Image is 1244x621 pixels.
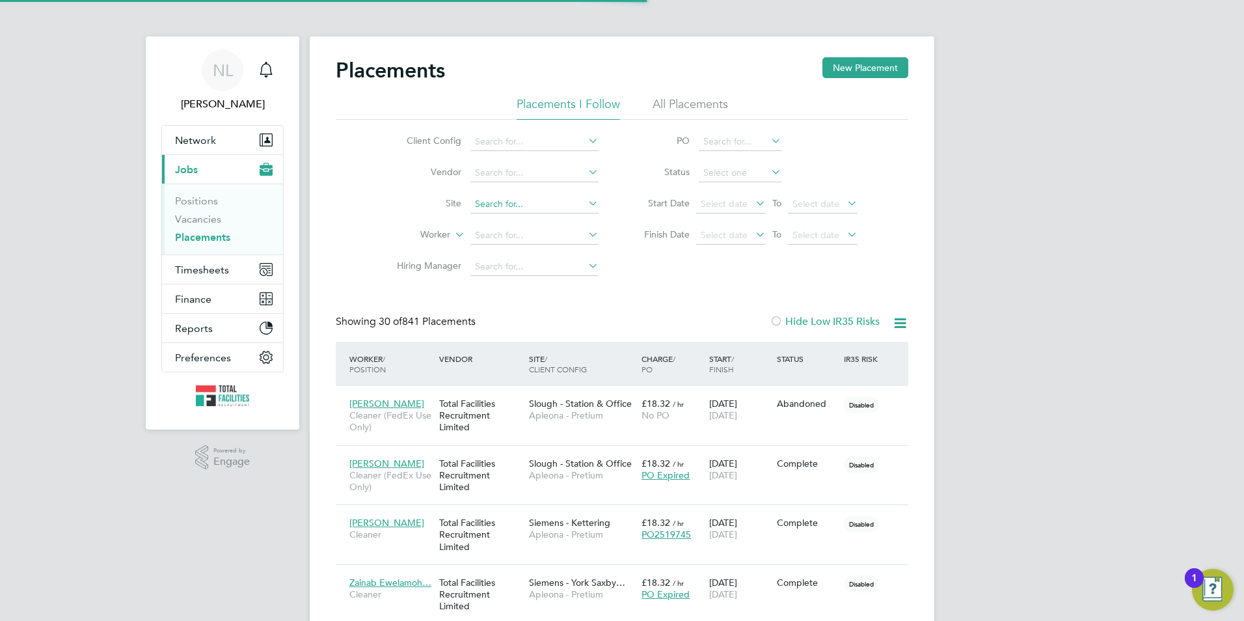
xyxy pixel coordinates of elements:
label: Status [631,166,690,178]
span: Cleaner (FedEx Use Only) [349,409,433,433]
button: New Placement [822,57,908,78]
label: Worker [375,228,450,241]
a: Placements [175,231,230,243]
nav: Main navigation [146,36,299,430]
a: [PERSON_NAME]Cleaner (FedEx Use Only)Total Facilities Recruitment LimitedSlough - Station & Offic... [346,391,908,402]
label: PO [631,135,690,146]
a: [PERSON_NAME]Cleaner (FedEx Use Only)Total Facilities Recruitment LimitedSlough - Station & Offic... [346,450,908,462]
span: / hr [673,518,684,528]
a: Vacancies [175,213,221,225]
span: Network [175,134,216,146]
div: Total Facilities Recruitment Limited [436,510,526,559]
input: Search for... [699,133,781,151]
button: Jobs [162,155,283,184]
span: Cleaner [349,529,433,540]
button: Finance [162,284,283,313]
label: Hiring Manager [386,260,461,271]
div: Jobs [162,184,283,255]
input: Search for... [470,195,599,214]
span: Finance [175,293,211,305]
input: Select one [699,164,781,182]
div: Start [706,347,774,381]
span: £18.32 [642,458,670,469]
span: Select date [792,229,839,241]
span: PO2519745 [642,529,691,540]
div: Status [774,347,841,370]
span: Timesheets [175,264,229,276]
label: Finish Date [631,228,690,240]
div: [DATE] [706,510,774,547]
div: Complete [777,577,838,588]
span: Zainab Ewelamoh… [349,577,431,588]
span: Cleaner [349,588,433,600]
span: Cleaner (FedEx Use Only) [349,469,433,493]
div: Showing [336,315,478,329]
button: Open Resource Center, 1 new notification [1192,569,1234,611]
span: Apleona - Pretium [529,529,635,540]
span: Disabled [844,516,879,532]
div: Total Facilities Recruitment Limited [436,391,526,440]
span: Siemens - Kettering [529,517,610,529]
span: No PO [642,409,669,421]
div: Vendor [436,347,526,370]
span: Reports [175,322,213,335]
button: Preferences [162,343,283,372]
span: / hr [673,578,684,588]
img: tfrecruitment-logo-retina.png [196,385,249,406]
li: Placements I Follow [517,96,620,120]
label: Client Config [386,135,461,146]
div: [DATE] [706,391,774,428]
span: / Finish [709,353,734,374]
span: PO Expired [642,469,690,481]
span: 841 Placements [379,315,476,328]
span: Slough - Station & Office [529,458,632,469]
a: Go to home page [161,385,284,406]
input: Search for... [470,164,599,182]
span: Siemens - York Saxby… [529,577,625,588]
input: Search for... [470,133,599,151]
span: NL [213,62,233,79]
button: Reports [162,314,283,342]
span: Select date [792,198,839,210]
span: Select date [701,198,748,210]
span: [DATE] [709,588,737,600]
div: Site [526,347,638,381]
span: [DATE] [709,469,737,481]
span: Apleona - Pretium [529,469,635,481]
div: Charge [638,347,706,381]
div: Complete [777,517,838,529]
span: [DATE] [709,409,737,421]
label: Vendor [386,166,461,178]
span: Nicola Lawrence [161,96,284,112]
span: To [768,226,785,243]
div: Abandoned [777,398,838,409]
span: To [768,195,785,212]
div: 1 [1191,578,1197,595]
span: [PERSON_NAME] [349,398,424,409]
span: [DATE] [709,529,737,540]
li: All Placements [653,96,728,120]
div: [DATE] [706,451,774,488]
span: Slough - Station & Office [529,398,632,409]
div: IR35 Risk [841,347,886,370]
a: Powered byEngage [195,445,250,470]
label: Site [386,197,461,209]
span: £18.32 [642,517,670,529]
span: Preferences [175,352,231,364]
span: Disabled [844,575,879,592]
a: [PERSON_NAME]CleanerTotal Facilities Recruitment LimitedSiemens - KetteringApleona - Pretium£18.3... [346,510,908,521]
div: [DATE] [706,570,774,607]
div: Worker [346,347,436,381]
a: Zainab Ewelamoh…CleanerTotal Facilities Recruitment LimitedSiemens - York Saxby…Apleona - Pretium... [346,570,908,581]
a: NL[PERSON_NAME] [161,49,284,112]
span: 30 of [379,315,402,328]
span: PO Expired [642,588,690,600]
span: Apleona - Pretium [529,409,635,421]
span: Powered by [213,445,250,456]
span: Disabled [844,456,879,473]
span: / hr [673,459,684,469]
div: Total Facilities Recruitment Limited [436,451,526,500]
div: Total Facilities Recruitment Limited [436,570,526,619]
div: Complete [777,458,838,469]
span: Jobs [175,163,198,176]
